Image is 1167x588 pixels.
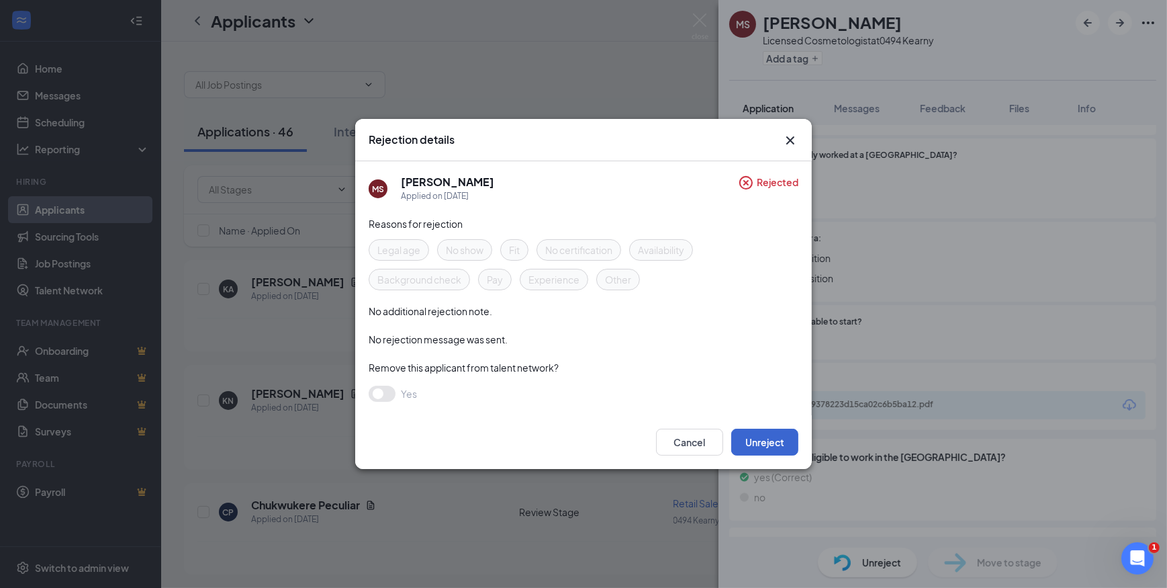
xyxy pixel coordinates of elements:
svg: Cross [782,132,798,149]
span: Rejected [757,175,798,203]
div: MS [372,183,384,195]
span: Yes [401,386,417,402]
span: No show [446,243,483,257]
span: Fit [509,243,520,257]
h3: Rejection details [369,132,455,147]
h5: [PERSON_NAME] [401,175,494,190]
span: No rejection message was sent. [369,333,508,345]
button: Unreject [731,429,798,456]
span: Pay [487,272,503,287]
span: No certification [545,243,612,257]
div: Applied on [DATE] [401,190,494,203]
span: Reasons for rejection [369,218,463,230]
svg: CircleCross [738,175,754,191]
button: Cancel [656,429,723,456]
iframe: Intercom live chat [1121,542,1154,575]
span: Remove this applicant from talent network? [369,362,559,374]
span: Experience [528,272,579,287]
span: Availability [638,243,684,257]
span: Background check [377,272,461,287]
span: Legal age [377,243,420,257]
span: No additional rejection note. [369,305,492,317]
button: Close [782,132,798,149]
span: Other [605,272,631,287]
span: 1 [1149,542,1160,553]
